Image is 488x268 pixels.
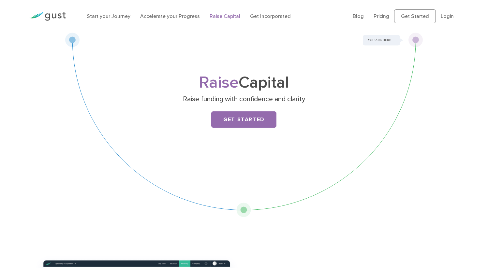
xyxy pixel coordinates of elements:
[29,12,66,21] img: Gust Logo
[199,73,239,92] span: Raise
[211,111,276,128] a: Get Started
[140,13,200,19] a: Accelerate your Progress
[118,95,370,104] p: Raise funding with confidence and clarity
[115,75,373,90] h1: Capital
[374,13,389,19] a: Pricing
[394,9,436,23] a: Get Started
[210,13,240,19] a: Raise Capital
[441,13,454,19] a: Login
[353,13,364,19] a: Blog
[87,13,130,19] a: Start your Journey
[250,13,291,19] a: Get Incorporated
